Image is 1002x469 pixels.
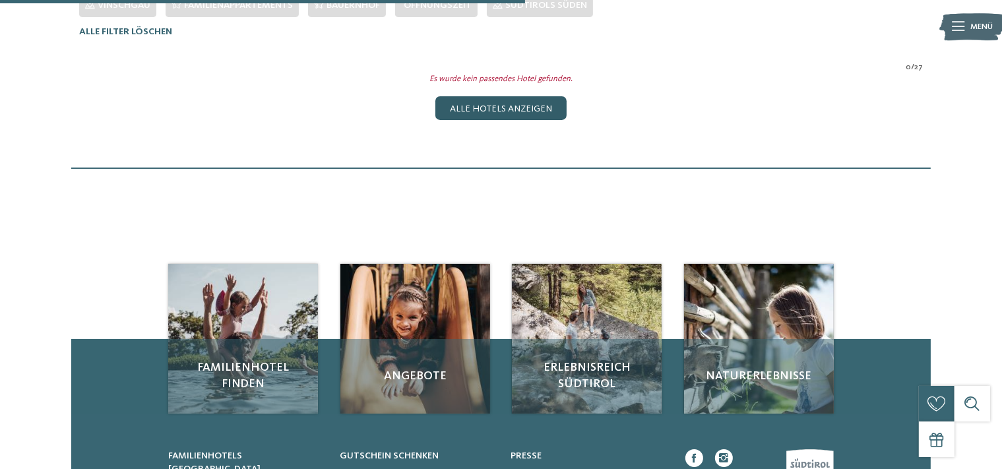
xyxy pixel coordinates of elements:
[352,368,478,385] span: Angebote
[684,264,834,414] a: Familienhotels gesucht? Hier findet ihr die besten! Naturerlebnisse
[340,264,490,414] img: Familienhotels gesucht? Hier findet ihr die besten!
[340,449,496,462] a: Gutschein schenken
[512,264,662,414] img: Familienhotels gesucht? Hier findet ihr die besten!
[505,1,587,10] span: Südtirols Süden
[914,61,923,73] span: 27
[512,264,662,414] a: Familienhotels gesucht? Hier findet ihr die besten! Erlebnisreich Südtirol
[340,264,490,414] a: Familienhotels gesucht? Hier findet ihr die besten! Angebote
[168,264,318,414] a: Familienhotels gesucht? Hier findet ihr die besten! Familienhotel finden
[684,264,834,414] img: Familienhotels gesucht? Hier findet ihr die besten!
[79,27,172,36] span: Alle Filter löschen
[184,1,293,10] span: Familienappartements
[327,1,380,10] span: Bauernhof
[70,73,931,85] div: Es wurde kein passendes Hotel gefunden.
[524,360,650,392] span: Erlebnisreich Südtirol
[906,61,911,73] span: 0
[98,1,150,10] span: Vinschgau
[511,449,667,462] a: Presse
[911,61,914,73] span: /
[340,451,439,460] span: Gutschein schenken
[180,360,306,392] span: Familienhotel finden
[435,96,566,120] div: Alle Hotels anzeigen
[168,264,318,414] img: Familienhotels gesucht? Hier findet ihr die besten!
[404,1,472,10] span: Öffnungszeit
[511,451,542,460] span: Presse
[696,368,822,385] span: Naturerlebnisse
